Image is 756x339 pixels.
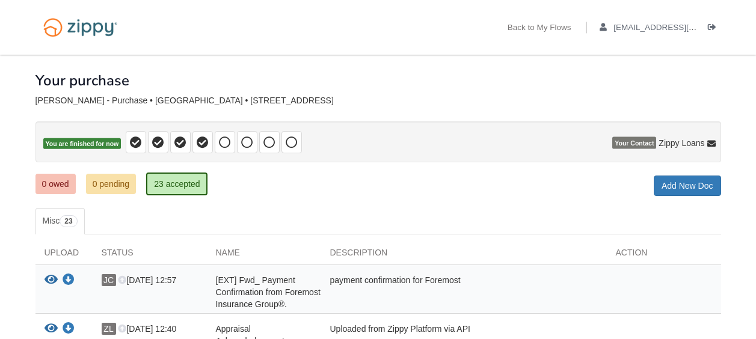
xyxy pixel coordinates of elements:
button: View [EXT] Fwd_ Payment Confirmation from Foremost Insurance Group®. [45,274,58,287]
button: View Appraisal Acknowledgement [45,323,58,335]
a: Add New Doc [654,176,721,196]
span: ZL [102,323,116,335]
span: [EXT] Fwd_ Payment Confirmation from Foremost Insurance Group®. [216,275,321,309]
a: Misc [35,208,85,234]
a: Download [EXT] Fwd_ Payment Confirmation from Foremost Insurance Group®. [63,276,75,286]
div: payment confirmation for Foremost [321,274,607,310]
span: chiltonjp26@gmail.com [613,23,751,32]
span: You are finished for now [43,138,121,150]
a: Back to My Flows [508,23,571,35]
img: Logo [35,12,125,43]
span: JC [102,274,116,286]
span: Your Contact [612,137,656,149]
span: [DATE] 12:57 [118,275,176,285]
a: 0 pending [86,174,137,194]
div: Name [207,246,321,264]
span: [DATE] 12:40 [118,324,176,334]
span: 23 [60,215,77,227]
div: Status [93,246,207,264]
a: edit profile [600,23,752,35]
a: 0 owed [35,174,76,194]
div: Upload [35,246,93,264]
a: 23 accepted [146,173,207,195]
a: Log out [708,23,721,35]
span: Zippy Loans [659,137,704,149]
h1: Your purchase [35,73,129,88]
div: [PERSON_NAME] - Purchase • [GEOGRAPHIC_DATA] • [STREET_ADDRESS] [35,96,721,106]
div: Action [607,246,721,264]
div: Description [321,246,607,264]
a: Download Appraisal Acknowledgement [63,325,75,334]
